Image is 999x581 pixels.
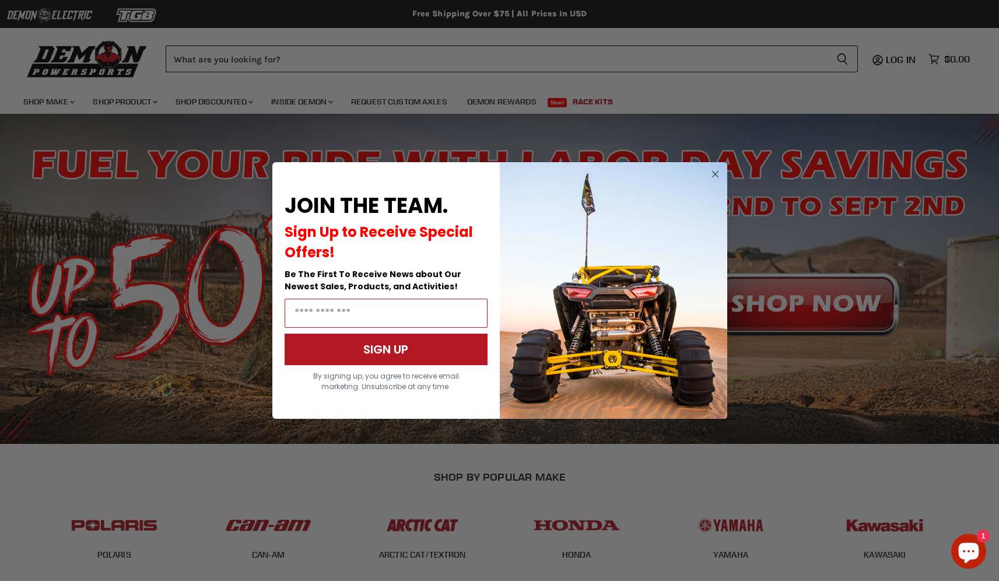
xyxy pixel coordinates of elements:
span: Sign Up to Receive Special Offers! [285,222,473,262]
span: JOIN THE TEAM. [285,191,448,220]
inbox-online-store-chat: Shopify online store chat [948,534,990,572]
button: Close dialog [708,167,723,181]
button: SIGN UP [285,334,488,365]
input: Email Address [285,299,488,328]
img: a9095488-b6e7-41ba-879d-588abfab540b.jpeg [500,162,727,419]
span: By signing up, you agree to receive email marketing. Unsubscribe at any time. [313,371,459,391]
span: Be The First To Receive News about Our Newest Sales, Products, and Activities! [285,268,461,292]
